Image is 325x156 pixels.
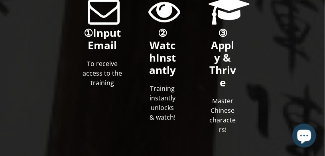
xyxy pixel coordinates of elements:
inbox-online-store-chat: Shopify online store chat [290,124,319,150]
span: ① [84,26,93,40]
span: ② Watch [149,26,175,65]
span: Input Email [88,26,121,52]
span: To receive access to the training [83,59,122,87]
span: Instantly [149,50,176,77]
span: Training instantly unlocks & watch! [150,84,175,122]
span: Master Chinese characters! [210,96,236,134]
span: ③ Apply & Thrive [209,26,236,90]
